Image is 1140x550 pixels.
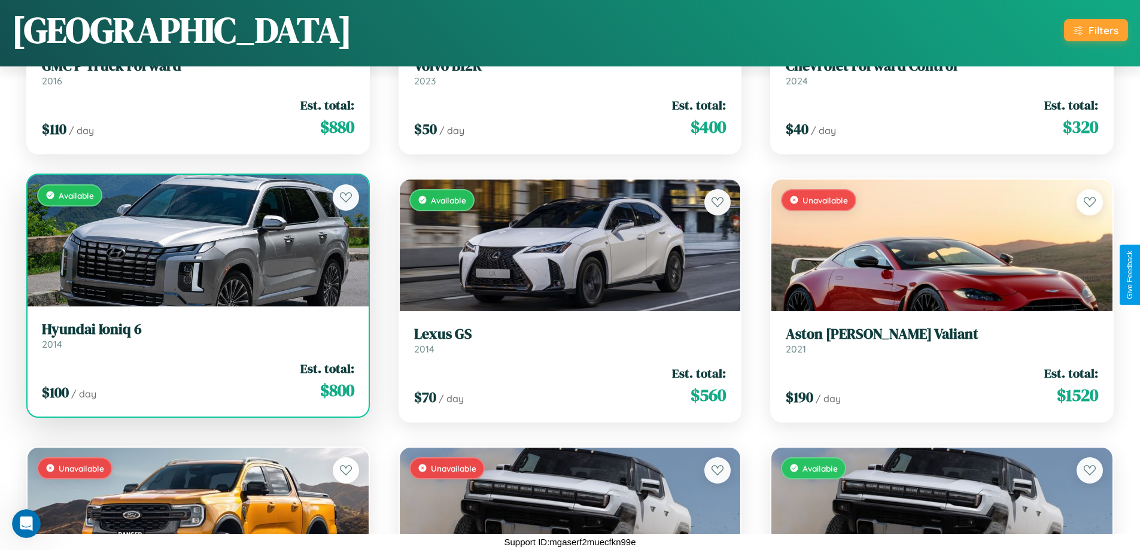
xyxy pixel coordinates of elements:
span: Est. total: [672,96,726,114]
span: $ 50 [414,119,437,139]
span: Est. total: [672,364,726,382]
span: Unavailable [431,463,476,473]
h3: Aston [PERSON_NAME] Valiant [786,326,1098,343]
span: / day [71,388,96,400]
span: $ 70 [414,387,436,407]
span: Unavailable [802,195,848,205]
span: / day [811,124,836,136]
span: 2023 [414,75,436,87]
span: $ 100 [42,382,69,402]
a: Volvo B12R2023 [414,57,726,87]
span: 2014 [414,343,434,355]
span: Unavailable [59,463,104,473]
span: / day [439,393,464,405]
span: Available [59,190,94,200]
span: 2014 [42,338,62,350]
h3: Chevrolet Forward Control [786,57,1098,75]
h3: Hyundai Ioniq 6 [42,321,354,338]
span: $ 1520 [1057,383,1098,407]
div: Filters [1089,24,1118,37]
span: Est. total: [1044,96,1098,114]
button: Filters [1064,19,1128,41]
span: $ 800 [320,378,354,402]
a: GMC P Truck Forward2016 [42,57,354,87]
span: 2016 [42,75,62,87]
h1: [GEOGRAPHIC_DATA] [12,5,352,54]
span: $ 560 [691,383,726,407]
h3: Volvo B12R [414,57,726,75]
span: $ 400 [691,115,726,139]
p: Support ID: mgaserf2muecfkn99e [504,534,636,550]
span: / day [69,124,94,136]
a: Chevrolet Forward Control2024 [786,57,1098,87]
span: Est. total: [1044,364,1098,382]
span: $ 110 [42,119,66,139]
span: Available [802,463,838,473]
span: 2024 [786,75,808,87]
span: $ 320 [1063,115,1098,139]
h3: GMC P Truck Forward [42,57,354,75]
a: Aston [PERSON_NAME] Valiant2021 [786,326,1098,355]
span: Est. total: [300,360,354,377]
a: Lexus GS2014 [414,326,726,355]
a: Hyundai Ioniq 62014 [42,321,354,350]
span: / day [439,124,464,136]
span: $ 880 [320,115,354,139]
div: Give Feedback [1126,251,1134,299]
span: 2021 [786,343,806,355]
iframe: Intercom live chat [12,509,41,538]
span: $ 190 [786,387,813,407]
span: $ 40 [786,119,808,139]
h3: Lexus GS [414,326,726,343]
span: Est. total: [300,96,354,114]
span: Available [431,195,466,205]
span: / day [816,393,841,405]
